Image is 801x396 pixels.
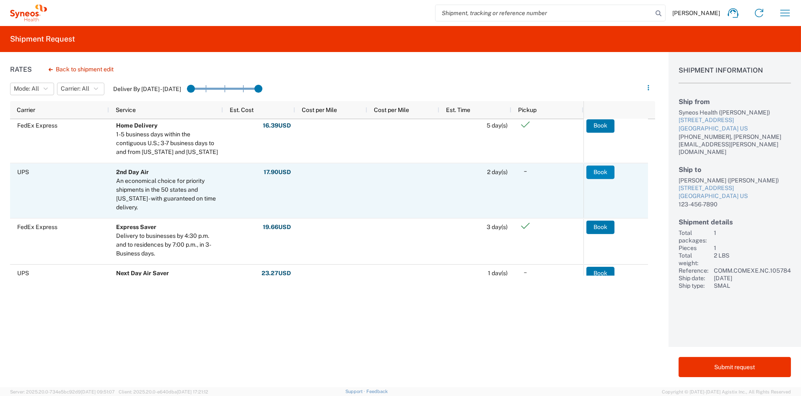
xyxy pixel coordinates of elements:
a: Feedback [366,389,388,394]
div: Ship type: [679,282,710,289]
strong: 16.39 USD [263,122,291,130]
button: 23.27USD [261,267,291,280]
span: Est. Time [446,107,470,113]
div: 123-456-7890 [679,201,791,208]
strong: 19.66 USD [263,223,291,231]
h1: Rates [10,65,32,73]
b: Next Day Air Saver [116,270,169,276]
strong: 23.27 USD [262,269,291,277]
b: Home Delivery [116,122,158,129]
div: Syneos Health ([PERSON_NAME]) [679,109,791,116]
div: 1 [714,229,791,244]
div: [PHONE_NUMBER], [PERSON_NAME][EMAIL_ADDRESS][PERSON_NAME][DOMAIN_NAME] [679,133,791,156]
button: Mode: All [10,83,54,95]
span: Service [116,107,136,113]
span: Client: 2025.20.0-e640dba [119,389,208,394]
input: Shipment, tracking or reference number [435,5,653,21]
div: [GEOGRAPHIC_DATA] US [679,125,791,133]
div: Ship date: [679,274,710,282]
div: COMM.COMEXE.NC.105784 [714,267,791,274]
span: Est. Cost [230,107,254,113]
span: [DATE] 09:51:07 [81,389,115,394]
span: Copyright © [DATE]-[DATE] Agistix Inc., All Rights Reserved [662,388,791,396]
div: [PERSON_NAME] ([PERSON_NAME]) [679,177,791,184]
span: 3 day(s) [487,224,508,230]
span: Cost per Mile [302,107,337,113]
div: Reference: [679,267,710,274]
span: 5 day(s) [487,122,508,129]
span: Carrier: All [61,85,89,93]
b: 2nd Day Air [116,169,149,175]
span: 1 day(s) [488,270,508,276]
div: 1-5 business days within the contiguous U.S.; 3-7 business days to and from Alaska and Hawaii [116,130,219,156]
b: Express Saver [116,224,156,230]
button: Back to shipment edit [42,62,120,77]
div: [GEOGRAPHIC_DATA] US [679,192,791,201]
div: Total packages: [679,229,710,244]
button: Submit request [679,357,791,377]
button: Book [586,119,614,133]
a: Support [345,389,366,394]
a: [STREET_ADDRESS][GEOGRAPHIC_DATA] US [679,116,791,133]
span: [PERSON_NAME] [672,9,720,17]
div: Pieces [679,244,710,252]
div: Delivery to businesses by 4:30 p.m. and to residences by 7:00 p.m., in 3-Business days. [116,232,219,258]
div: [STREET_ADDRESS] [679,184,791,193]
div: SMAL [714,282,791,289]
h2: Shipment Request [10,34,75,44]
button: 19.66USD [262,220,291,234]
button: 17.90USD [263,165,291,179]
h2: Ship to [679,166,791,174]
div: 2 LBS [714,252,791,267]
button: Carrier: All [57,83,104,95]
span: Cost per Mile [374,107,409,113]
span: UPS [17,169,29,175]
div: An economical choice for priority shipments in the 50 states and Puerto Rico - with guaranteed on... [116,177,219,212]
span: Pickup [518,107,537,113]
span: UPS [17,270,29,276]
span: Server: 2025.20.0-734e5bc92d9 [10,389,115,394]
button: Book [586,165,614,179]
button: 16.39USD [262,119,291,133]
a: [STREET_ADDRESS][GEOGRAPHIC_DATA] US [679,184,791,201]
strong: 17.90 USD [264,168,291,176]
h1: Shipment Information [679,66,791,83]
span: FedEx Express [17,122,57,129]
h2: Ship from [679,98,791,106]
div: Total weight: [679,252,710,267]
div: 1 [714,244,791,252]
button: Book [586,220,614,234]
span: Mode: All [14,85,39,93]
span: [DATE] 17:21:12 [177,389,208,394]
label: Deliver By [DATE] - [DATE] [113,85,181,93]
span: 2 day(s) [487,169,508,175]
span: FedEx Express [17,224,57,230]
h2: Shipment details [679,218,791,226]
button: Book [586,267,614,280]
div: [STREET_ADDRESS] [679,116,791,125]
span: Carrier [17,107,35,113]
div: [DATE] [714,274,791,282]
